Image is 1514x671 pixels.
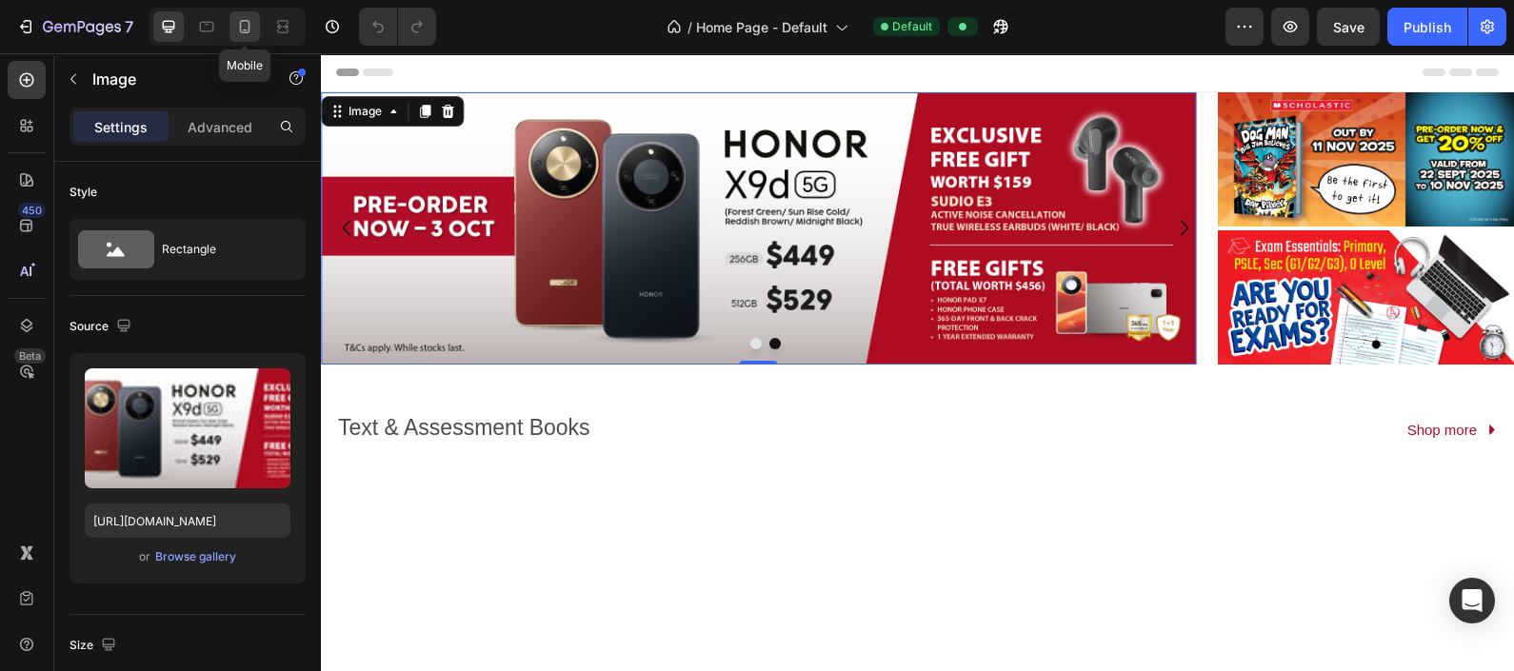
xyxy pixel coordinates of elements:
[897,177,1193,311] img: Father's Day
[162,227,278,271] div: Rectangle
[14,348,46,364] div: Beta
[359,8,436,46] div: Undo/Redo
[1086,364,1156,389] p: Shop more
[1317,8,1380,46] button: Save
[1086,364,1178,389] a: Shop more
[154,547,237,566] button: Browse gallery
[85,368,290,488] img: preview-image
[837,148,889,201] button: Carousel Next Arrow
[92,68,254,90] p: Image
[448,285,460,296] button: Dot
[429,285,441,296] button: Dot
[892,18,932,35] span: Default
[696,17,827,37] span: Home Page - Default
[125,15,133,38] p: 7
[8,8,142,46] button: 7
[1387,8,1467,46] button: Publish
[70,184,97,201] div: Style
[687,17,692,37] span: /
[897,39,1193,173] a: Dog Man 14 - Big Jim Believes
[139,545,150,568] span: or
[1449,578,1495,623] div: Open Intercom Messenger
[70,314,135,340] div: Source
[188,117,252,137] p: Advanced
[321,53,1514,671] iframe: Design area
[18,203,46,218] div: 450
[85,503,290,538] input: https://example.com/image.jpg
[17,361,562,389] p: Text & Assessment Books
[1404,17,1451,37] div: Publish
[155,548,236,565] div: Browse gallery
[94,117,148,137] p: Settings
[1333,19,1365,35] span: Save
[70,633,120,659] div: Size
